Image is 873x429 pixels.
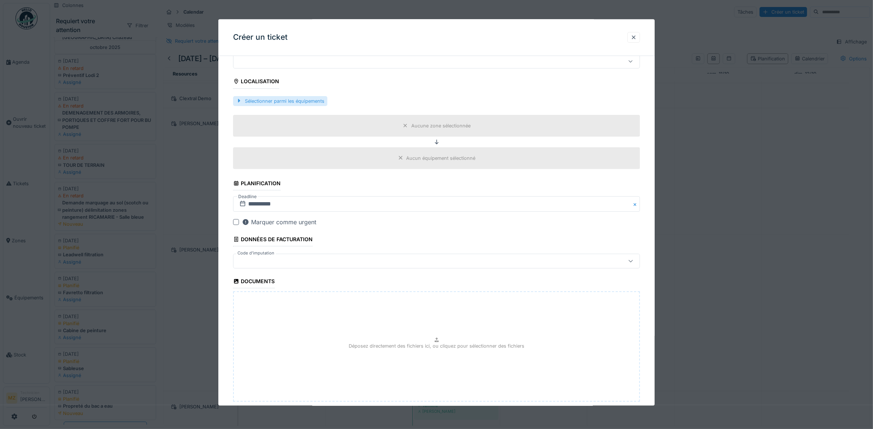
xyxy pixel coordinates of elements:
label: Code d'imputation [236,250,276,257]
div: Aucune zone sélectionnée [411,122,471,129]
button: Close [632,196,640,212]
p: Déposez directement des fichiers ici, ou cliquez pour sélectionner des fichiers [349,342,524,349]
div: Données de facturation [233,234,313,246]
label: Deadline [237,193,257,201]
div: Aucun équipement sélectionné [406,155,476,162]
div: Localisation [233,76,279,89]
div: Documents [233,276,275,289]
div: Planification [233,178,281,190]
h3: Créer un ticket [233,33,288,42]
div: Marquer comme urgent [242,218,316,226]
div: Sélectionner parmi les équipements [233,96,327,106]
